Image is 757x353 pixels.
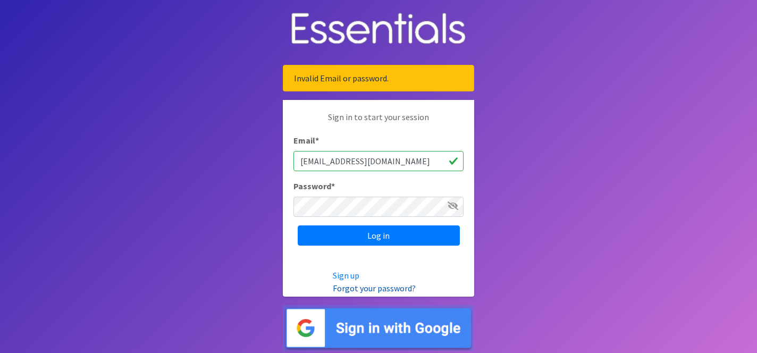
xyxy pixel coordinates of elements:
[283,65,474,91] div: Invalid Email or password.
[283,305,474,351] img: Sign in with Google
[293,180,335,192] label: Password
[298,225,460,246] input: Log in
[283,2,474,57] img: Human Essentials
[293,111,464,134] p: Sign in to start your session
[331,181,335,191] abbr: required
[333,283,416,293] a: Forgot your password?
[333,270,359,281] a: Sign up
[293,134,319,147] label: Email
[315,135,319,146] abbr: required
